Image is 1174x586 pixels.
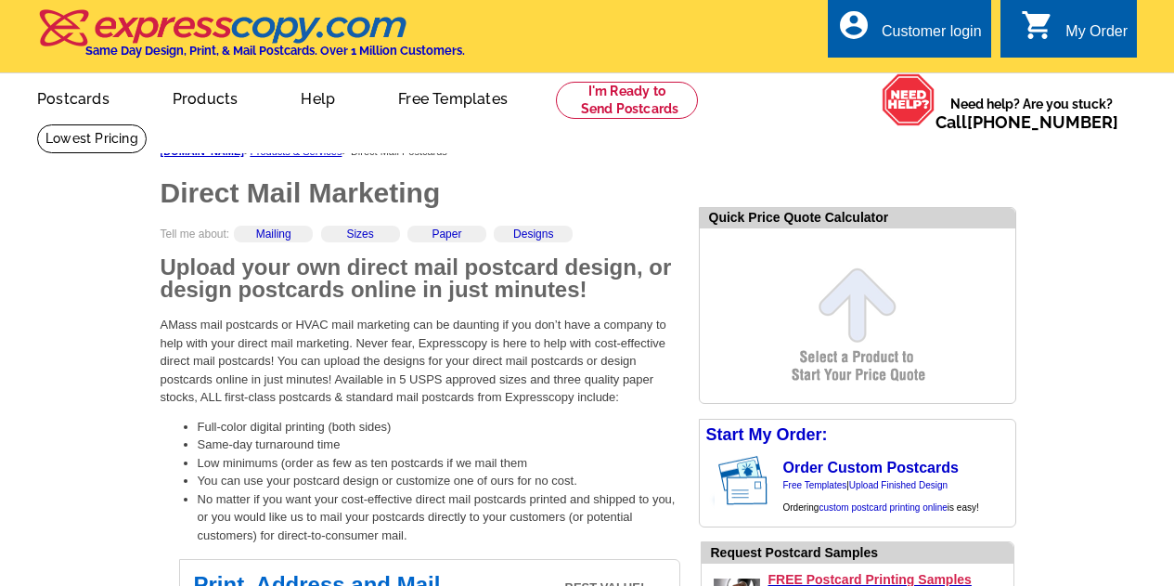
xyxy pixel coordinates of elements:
[161,316,680,407] p: AMass mail postcards or HVAC mail marketing can be daunting if you don’t have a company to help w...
[700,450,715,512] img: background image for postcard
[819,502,947,513] a: custom postcard printing online
[837,20,982,44] a: account_circle Customer login
[198,436,680,454] li: Same-day turnaround time
[271,75,365,119] a: Help
[7,75,139,119] a: Postcards
[783,480,847,490] a: Free Templates
[837,8,871,42] i: account_circle
[849,480,948,490] a: Upload Finished Design
[1021,20,1128,44] a: shopping_cart My Order
[256,228,291,241] a: Mailing
[513,228,553,241] a: Designs
[161,226,680,256] div: Tell me about:
[715,450,781,512] img: post card showing stamp and address area
[882,23,982,49] div: Customer login
[85,44,465,58] h4: Same Day Design, Print, & Mail Postcards. Over 1 Million Customers.
[700,208,1015,228] div: Quick Price Quote Calculator
[37,22,465,58] a: Same Day Design, Print, & Mail Postcards. Over 1 Million Customers.
[161,179,680,207] h1: Direct Mail Marketing
[935,112,1118,132] span: Call
[935,95,1128,132] span: Need help? Are you stuck?
[783,480,979,513] span: | Ordering is easy!
[161,256,680,301] h2: Upload your own direct mail postcard design, or design postcards online in just minutes!
[1065,23,1128,49] div: My Order
[198,418,680,436] li: Full-color digital printing (both sides)
[882,73,935,126] img: help
[783,460,959,475] a: Order Custom Postcards
[967,112,1118,132] a: [PHONE_NUMBER]
[432,228,461,241] a: Paper
[1021,8,1054,42] i: shopping_cart
[198,490,680,545] li: No matter if you want your cost-effective direct mail postcards printed and shipped to you, or yo...
[198,472,680,490] li: You can use your postcard design or customize one of ours for no cost.
[711,543,1013,563] div: Request Postcard Samples
[143,75,268,119] a: Products
[700,420,1015,450] div: Start My Order:
[198,454,680,473] li: Low minimums (order as few as ten postcards if we mail them
[346,228,373,241] a: Sizes
[368,75,537,119] a: Free Templates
